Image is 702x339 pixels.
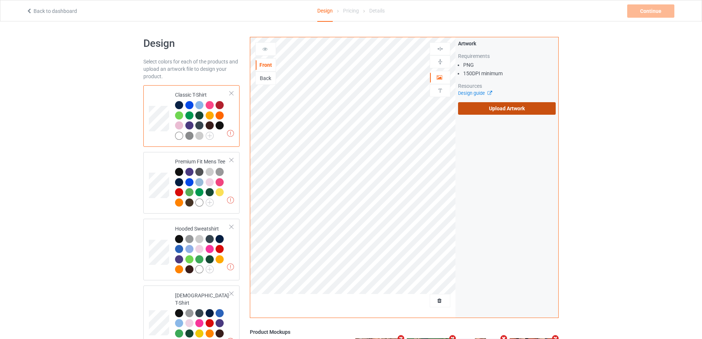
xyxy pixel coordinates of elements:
[227,263,234,270] img: exclamation icon
[143,85,240,147] div: Classic T-Shirt
[227,130,234,137] img: exclamation icon
[227,197,234,204] img: exclamation icon
[250,328,559,336] div: Product Mockups
[437,45,444,52] img: svg%3E%0A
[458,82,556,90] div: Resources
[175,158,230,206] div: Premium Fit Mens Tee
[437,87,444,94] img: svg%3E%0A
[175,225,230,273] div: Hooded Sweatshirt
[206,132,214,140] img: svg+xml;base64,PD94bWwgdmVyc2lvbj0iMS4wIiBlbmNvZGluZz0iVVRGLTgiPz4KPHN2ZyB3aWR0aD0iMjJweCIgaGVpZ2...
[206,265,214,273] img: svg+xml;base64,PD94bWwgdmVyc2lvbj0iMS4wIiBlbmNvZGluZz0iVVRGLTgiPz4KPHN2ZyB3aWR0aD0iMjJweCIgaGVpZ2...
[463,70,556,77] li: 150 DPI minimum
[458,40,556,47] div: Artwork
[143,219,240,280] div: Hooded Sweatshirt
[256,75,276,82] div: Back
[458,90,492,96] a: Design guide
[143,37,240,50] h1: Design
[26,8,77,14] a: Back to dashboard
[458,52,556,60] div: Requirements
[143,58,240,80] div: Select colors for each of the products and upload an artwork file to design your product.
[343,0,359,21] div: Pricing
[458,102,556,115] label: Upload Artwork
[369,0,385,21] div: Details
[185,132,193,140] img: heather_texture.png
[206,198,214,207] img: svg+xml;base64,PD94bWwgdmVyc2lvbj0iMS4wIiBlbmNvZGluZz0iVVRGLTgiPz4KPHN2ZyB3aWR0aD0iMjJweCIgaGVpZ2...
[143,152,240,214] div: Premium Fit Mens Tee
[175,91,230,139] div: Classic T-Shirt
[317,0,333,22] div: Design
[256,61,276,69] div: Front
[463,61,556,69] li: PNG
[437,58,444,65] img: svg%3E%0A
[216,168,224,176] img: heather_texture.png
